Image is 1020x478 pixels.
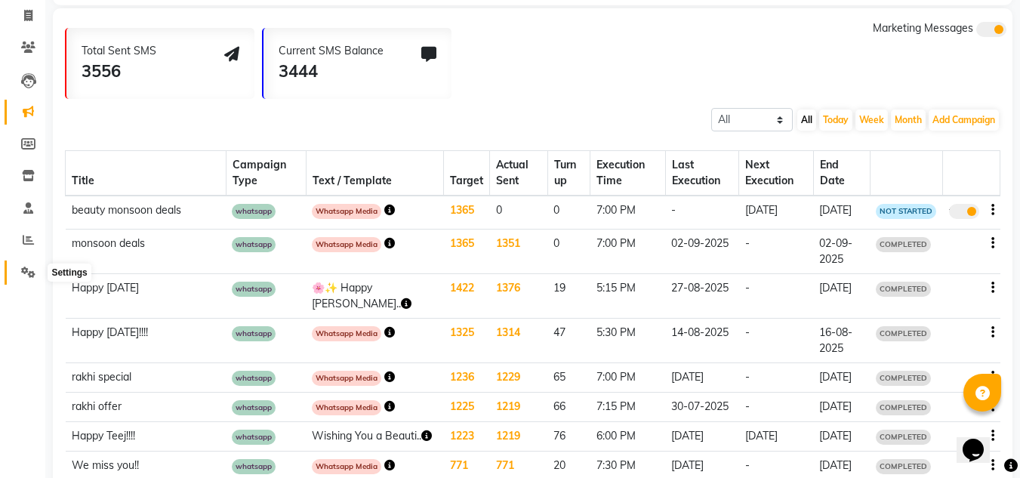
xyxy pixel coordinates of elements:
[739,318,814,362] td: -
[873,21,973,35] span: Marketing Messages
[665,421,738,451] td: [DATE]
[444,362,490,392] td: 1236
[312,326,381,341] span: Whatsapp Media
[66,273,226,318] td: Happy [DATE]
[490,362,548,392] td: 1229
[232,326,276,341] span: whatsapp
[490,273,548,318] td: 1376
[444,421,490,451] td: 1223
[306,273,443,318] td: 🌸✨ Happy [PERSON_NAME]..
[739,151,814,196] th: Next Execution
[82,59,156,84] div: 3556
[232,400,276,415] span: whatsapp
[547,421,590,451] td: 76
[590,362,666,392] td: 7:00 PM
[813,421,870,451] td: [DATE]
[665,229,738,273] td: 02-09-2025
[66,151,226,196] th: Title
[279,43,384,59] div: Current SMS Balance
[312,204,381,219] span: Whatsapp Media
[590,151,666,196] th: Execution Time
[547,151,590,196] th: Turn up
[876,204,936,219] span: NOT STARTED
[929,109,999,131] button: Add Campaign
[547,362,590,392] td: 65
[876,400,931,415] span: COMPLETED
[490,151,548,196] th: Actual Sent
[813,362,870,392] td: [DATE]
[665,196,738,229] td: -
[312,400,381,415] span: Whatsapp Media
[665,318,738,362] td: 14-08-2025
[739,229,814,273] td: -
[444,318,490,362] td: 1325
[739,196,814,229] td: [DATE]
[547,318,590,362] td: 47
[48,264,91,282] div: Settings
[547,229,590,273] td: 0
[797,109,816,131] button: All
[590,196,666,229] td: 7:00 PM
[876,326,931,341] span: COMPLETED
[590,421,666,451] td: 6:00 PM
[66,196,226,229] td: beauty monsoon deals
[813,318,870,362] td: 16-08-2025
[312,459,381,474] span: Whatsapp Media
[232,371,276,386] span: whatsapp
[279,59,384,84] div: 3444
[813,229,870,273] td: 02-09-2025
[66,318,226,362] td: Happy [DATE]!!!!
[490,196,548,229] td: 0
[232,282,276,297] span: whatsapp
[957,418,1005,463] iframe: chat widget
[876,237,931,252] span: COMPLETED
[306,421,443,451] td: Wishing You a Beauti..
[232,237,276,252] span: whatsapp
[876,371,931,386] span: COMPLETED
[739,421,814,451] td: [DATE]
[444,151,490,196] th: Target
[855,109,888,131] button: Week
[312,371,381,386] span: Whatsapp Media
[547,196,590,229] td: 0
[876,459,931,474] span: COMPLETED
[739,392,814,421] td: -
[813,196,870,229] td: [DATE]
[739,362,814,392] td: -
[312,237,381,252] span: Whatsapp Media
[813,392,870,421] td: [DATE]
[82,43,156,59] div: Total Sent SMS
[590,273,666,318] td: 5:15 PM
[490,229,548,273] td: 1351
[949,204,979,219] label: true
[444,196,490,229] td: 1365
[232,430,276,445] span: whatsapp
[739,273,814,318] td: -
[665,273,738,318] td: 27-08-2025
[490,421,548,451] td: 1219
[876,282,931,297] span: COMPLETED
[444,229,490,273] td: 1365
[490,318,548,362] td: 1314
[665,392,738,421] td: 30-07-2025
[66,421,226,451] td: Happy Teej!!!!
[490,392,548,421] td: 1219
[444,392,490,421] td: 1225
[226,151,306,196] th: Campaign Type
[891,109,926,131] button: Month
[66,362,226,392] td: rakhi special
[232,204,276,219] span: whatsapp
[819,109,852,131] button: Today
[590,318,666,362] td: 5:30 PM
[547,273,590,318] td: 19
[547,392,590,421] td: 66
[232,459,276,474] span: whatsapp
[444,273,490,318] td: 1422
[590,392,666,421] td: 7:15 PM
[306,151,443,196] th: Text / Template
[665,362,738,392] td: [DATE]
[590,229,666,273] td: 7:00 PM
[66,229,226,273] td: monsoon deals
[876,430,931,445] span: COMPLETED
[665,151,738,196] th: Last Execution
